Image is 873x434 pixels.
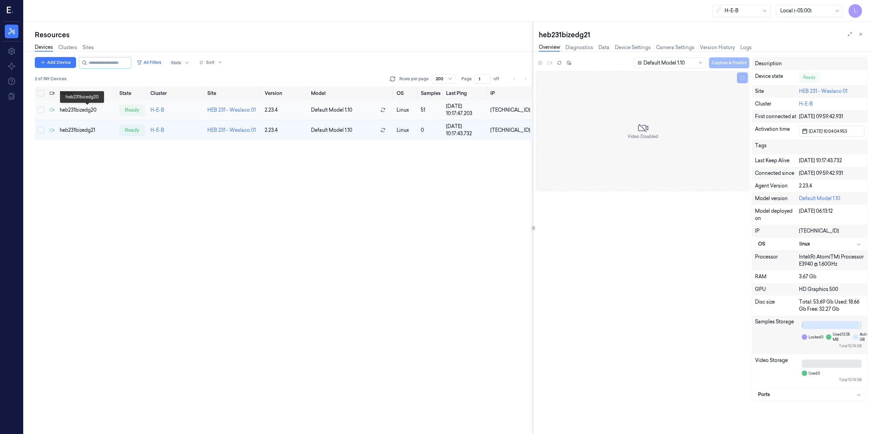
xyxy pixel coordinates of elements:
div: 2.23.4 [799,182,864,190]
div: Ports [758,391,861,398]
div: [DATE] 10:17:47.203 [446,103,485,117]
div: [TECHNICAL_ID] [490,107,530,114]
a: Camera Settings [656,44,694,51]
div: Activation time [755,126,799,137]
a: Data [598,44,609,51]
div: [TECHNICAL_ID] [799,227,864,235]
div: heb231bizedg21 [60,127,114,134]
div: linux [799,240,861,248]
div: Description [755,60,799,67]
div: OS [758,240,799,248]
div: Tags [755,142,799,152]
span: Video Disabled [627,134,658,140]
span: 2 of 749 Devices [35,76,66,82]
p: linux [397,107,415,114]
div: 51 [421,107,441,114]
th: Model [308,86,394,100]
th: Last Ping [443,86,488,100]
button: Select row [38,107,44,113]
div: [DATE] 06:13:12 [799,208,864,222]
div: ready [119,104,145,115]
div: 2.23.4 [265,107,306,114]
div: Total: 10.74 GB [802,344,862,349]
nav: pagination [510,74,530,84]
div: Model deployed on [755,208,799,222]
div: HD Graphics 500 [799,286,864,293]
span: [DATE] 10:04:04.953 [808,128,847,135]
button: [DATE] 10:04:04.953 [799,126,864,137]
th: Version [262,86,308,100]
a: Logs [740,44,752,51]
div: Intel(R) Atom(TM) Processor E3940 @ 1.60GHz [799,253,864,268]
a: Version History [700,44,735,51]
a: Sites [83,44,94,51]
span: Default Model 1.10 [311,127,352,134]
div: Video Storage [755,357,799,385]
div: Resources [35,30,533,40]
div: [TECHNICAL_ID] [490,127,530,134]
span: Locked: 0 [809,335,823,340]
div: Device state [755,73,799,82]
div: Connected since [755,170,799,177]
div: [DATE] 09:59:42.931 [799,113,864,120]
a: Overview [539,44,560,52]
a: Clusters [58,44,77,51]
div: RAM [755,273,799,280]
div: Site [755,88,799,95]
div: Last Keep Alive [755,157,799,164]
th: State [117,86,148,100]
button: Select row [38,127,44,134]
th: IP [488,86,533,100]
a: H-E-B [150,107,164,113]
th: Cluster [148,86,205,100]
th: Samples [418,86,443,100]
div: GPU [755,286,799,293]
button: Select all [38,90,44,97]
div: 2.23.4 [265,127,306,134]
span: of 1 [493,76,504,82]
a: HEB 231 - Weslaco 01 [799,88,847,94]
div: 0 [421,127,441,134]
div: First connected at [755,113,799,120]
div: Ready [799,73,819,82]
div: Processor [755,253,799,268]
button: OSlinux [755,238,864,250]
span: Page [461,76,472,82]
div: Total: 10.74 GB [802,377,862,382]
div: Model version [755,195,799,202]
div: IP [755,227,799,235]
div: Cluster [755,100,799,108]
a: Devices [35,44,53,52]
div: Default Model 1.10 [799,195,864,202]
span: Used: 13.05 MB [833,332,850,342]
button: L [848,4,862,18]
div: ready [119,125,145,136]
div: [DATE] 10:17:43.732 [446,123,485,137]
a: HEB 231 - Weslaco 01 [207,107,256,113]
a: Device Settings [615,44,651,51]
button: Ports [755,388,864,401]
div: heb231bizedg20 [60,107,114,114]
a: H-E-B [799,101,813,107]
th: OS [394,86,418,100]
div: 3.67 Gb [799,273,864,280]
div: heb231bizedg21 [539,30,868,40]
p: linux [397,127,415,134]
button: Add Device [35,57,76,68]
div: [DATE] 10:17:43.732 [799,157,864,164]
a: Diagnostics [565,44,593,51]
a: H-E-B [150,127,164,133]
div: Samples Storage [755,318,799,351]
a: HEB 231 - Weslaco 01 [207,127,256,133]
th: Name [57,86,116,100]
div: Disc size [755,298,799,313]
p: Rows per page [399,76,429,82]
span: Default Model 1.10 [311,107,352,114]
div: Agent Version [755,182,799,190]
button: All Filters [134,57,164,68]
th: Site [205,86,262,100]
div: [DATE] 09:59:42.931 [799,170,864,177]
span: Used: 0 [809,371,820,376]
div: Total: 53.69 Gb Used: 18.66 Gb Free: 32.27 Gb [799,298,864,313]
